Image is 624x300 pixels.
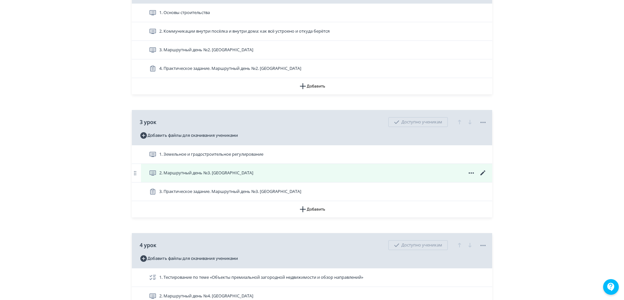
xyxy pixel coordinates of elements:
span: 2. Коммуникации внутри посёлка и внутри дома: как всё устроено и откуда берётся [159,28,330,35]
div: 3. Маршрутный день №2. [GEOGRAPHIC_DATA] [132,41,492,59]
span: 1. Тестирование по теме «Объекты премиальной загородной недвижимости и обзор направлений» [159,274,363,281]
div: 2. Коммуникации внутри посёлка и внутри дома: как всё устроено и откуда берётся [132,22,492,41]
button: Добавить файлы для скачивания учениками [140,253,238,264]
button: Добавить [132,78,492,94]
span: 3. Маршрутный день №2. Новорижское шоссе [159,47,253,53]
div: 2. Маршрутный день №3. [GEOGRAPHIC_DATA] [132,164,492,182]
span: 2. Маршрутный день №4. Новорижское шоссе [159,293,253,299]
div: Доступно ученикам [388,240,448,250]
span: 4 урок [140,241,156,249]
div: 4. Практическое задание. Маршрутный день №2. [GEOGRAPHIC_DATA] [132,59,492,78]
div: Доступно ученикам [388,117,448,127]
span: 3 урок [140,118,156,126]
div: 1. Тестирование по теме «Объекты премиальной загородной недвижимости и обзор направлений» [132,268,492,287]
span: 4. Практическое задание. Маршрутный день №2. Новорижское шоссе [159,65,301,72]
span: 1. Основы строительства [159,9,210,16]
button: Добавить файлы для скачивания учениками [140,130,238,141]
div: 1. Земельное и градостроительное регулирование [132,145,492,164]
div: 1. Основы строительства [132,4,492,22]
span: 3. Практическое задание. Маршрутный день №3. Новорижское шоссе [159,188,301,195]
span: 2. Маршрутный день №3. Новорижское шоссе [159,170,253,176]
span: 1. Земельное и градостроительное регулирование [159,151,263,158]
button: Добавить [132,201,492,217]
div: 3. Практическое задание. Маршрутный день №3. [GEOGRAPHIC_DATA] [132,182,492,201]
